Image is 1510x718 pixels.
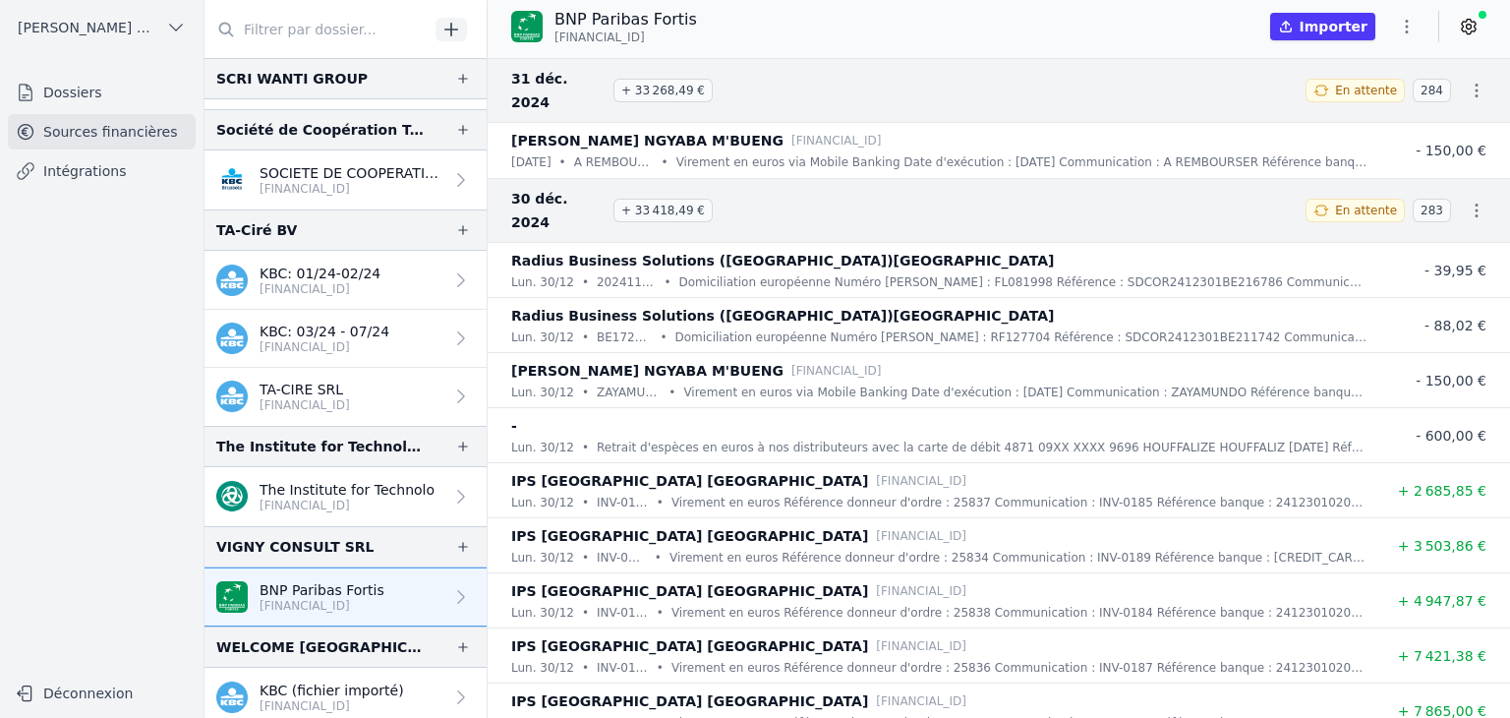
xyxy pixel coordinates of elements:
[216,581,248,613] img: BNP_BE_BUSINESS_GEBABEBB.png
[260,339,389,355] p: [FINANCIAL_ID]
[511,272,574,292] p: lun. 30/12
[511,414,517,438] p: -
[664,272,670,292] div: •
[204,368,487,426] a: TA-CIRE SRL [FINANCIAL_ID]
[204,310,487,368] a: KBC: 03/24 - 07/24 [FINANCIAL_ID]
[674,328,1368,347] p: Domiciliation européenne Numéro [PERSON_NAME] : RF127704 Référence : SDCOR2412301BE211742 Communi...
[511,249,1055,272] p: Radius Business Solutions ([GEOGRAPHIC_DATA])[GEOGRAPHIC_DATA]
[597,383,661,402] p: ZAYAMUNDO
[511,658,574,678] p: lun. 30/12
[260,598,384,614] p: [FINANCIAL_ID]
[655,548,662,568] div: •
[1424,318,1486,333] span: - 88,02 €
[657,493,664,512] div: •
[1416,428,1486,444] span: - 600,00 €
[671,493,1368,512] p: Virement en euros Référence donneur d'ordre : 25837 Communication : INV-0185 Référence banque : 2...
[1335,203,1397,218] span: En attente
[597,438,1368,457] p: Retrait d'espèces en euros à nos distributeurs avec la carte de débit 4871 09XX XXXX 9696 HOUFFAL...
[876,636,966,656] p: [FINANCIAL_ID]
[582,383,589,402] div: •
[662,152,668,172] div: •
[1335,83,1397,98] span: En attente
[216,435,424,458] div: The Institute for Technology in the Public Interest VZW
[597,493,649,512] p: INV-0185
[1398,593,1486,609] span: + 4 947,87 €
[511,11,543,42] img: BNP_BE_BUSINESS_GEBABEBB.png
[1416,373,1486,389] span: - 150,00 €
[511,383,574,402] p: lun. 30/12
[216,535,374,559] div: VIGNY CONSULT SRL
[204,568,487,627] a: BNP Paribas Fortis [FINANCIAL_ID]
[876,691,966,711] p: [FINANCIAL_ID]
[8,153,196,189] a: Intégrations
[597,658,649,678] p: INV-0187
[8,678,196,709] button: Déconnexion
[582,658,589,678] div: •
[511,304,1055,328] p: Radius Business Solutions ([GEOGRAPHIC_DATA])[GEOGRAPHIC_DATA]
[554,8,697,31] p: BNP Paribas Fortis
[260,322,389,341] p: KBC: 03/24 - 07/24
[204,12,429,47] input: Filtrer par dossier...
[260,397,350,413] p: [FINANCIAL_ID]
[511,129,784,152] p: [PERSON_NAME] NGYABA M'BUENG
[511,152,552,172] p: [DATE]
[657,603,664,623] div: •
[216,635,424,659] div: WELCOME [GEOGRAPHIC_DATA] [GEOGRAPHIC_DATA] SRL
[1416,143,1486,158] span: - 150,00 €
[657,658,664,678] div: •
[582,272,589,292] div: •
[511,328,574,347] p: lun. 30/12
[582,548,589,568] div: •
[260,380,350,399] p: TA-CIRE SRL
[597,272,656,292] p: 202411498508
[204,467,487,526] a: The Institute for Technolo [FINANCIAL_ID]
[260,181,443,197] p: [FINANCIAL_ID]
[582,603,589,623] div: •
[1398,538,1486,554] span: + 3 503,86 €
[18,18,158,37] span: [PERSON_NAME] ET PARTNERS SRL
[216,118,424,142] div: Société de Coopération Technique SPRL
[791,131,882,150] p: [FINANCIAL_ID]
[511,524,868,548] p: IPS [GEOGRAPHIC_DATA] [GEOGRAPHIC_DATA]
[8,12,196,43] button: [PERSON_NAME] ET PARTNERS SRL
[216,164,248,196] img: KBC_BRUSSELS_KREDBEBB.png
[554,30,645,45] span: [FINANCIAL_ID]
[582,493,589,512] div: •
[511,438,574,457] p: lun. 30/12
[582,438,589,457] div: •
[582,328,589,347] div: •
[1270,13,1375,40] button: Importer
[876,526,966,546] p: [FINANCIAL_ID]
[260,498,435,513] p: [FINANCIAL_ID]
[204,251,487,310] a: KBC: 01/24-02/24 [FINANCIAL_ID]
[511,689,868,713] p: IPS [GEOGRAPHIC_DATA] [GEOGRAPHIC_DATA]
[1413,79,1451,102] span: 284
[791,361,882,381] p: [FINANCIAL_ID]
[1413,199,1451,222] span: 283
[260,163,443,183] p: SOCIETE DE COOPERATION TECHNIQUE SR
[511,469,868,493] p: IPS [GEOGRAPHIC_DATA] [GEOGRAPHIC_DATA]
[216,265,248,296] img: kbc.png
[511,359,784,383] p: [PERSON_NAME] NGYABA M'BUENG
[260,698,404,714] p: [FINANCIAL_ID]
[260,580,384,600] p: BNP Paribas Fortis
[260,281,380,297] p: [FINANCIAL_ID]
[676,152,1368,172] p: Virement en euros via Mobile Banking Date d'exécution : [DATE] Communication : A REMBOURSER Référ...
[216,481,248,512] img: triodosbank.png
[216,682,248,713] img: kbc.png
[511,579,868,603] p: IPS [GEOGRAPHIC_DATA] [GEOGRAPHIC_DATA]
[260,681,404,700] p: KBC (fichier importé)
[216,323,248,354] img: kbc.png
[216,218,297,242] div: TA-Ciré BV
[260,264,380,283] p: KBC: 01/24-02/24
[597,603,649,623] p: INV-0184
[511,493,574,512] p: lun. 30/12
[511,603,574,623] p: lun. 30/12
[1398,483,1486,499] span: + 2 685,85 €
[671,603,1368,623] p: Virement en euros Référence donneur d'ordre : 25838 Communication : INV-0184 Référence banque : 2...
[613,79,713,102] span: + 33 268,49 €
[216,381,248,412] img: kbc.png
[216,67,368,90] div: SCRI WANTI GROUP
[204,150,487,209] a: SOCIETE DE COOPERATION TECHNIQUE SR [FINANCIAL_ID]
[8,114,196,150] a: Sources financières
